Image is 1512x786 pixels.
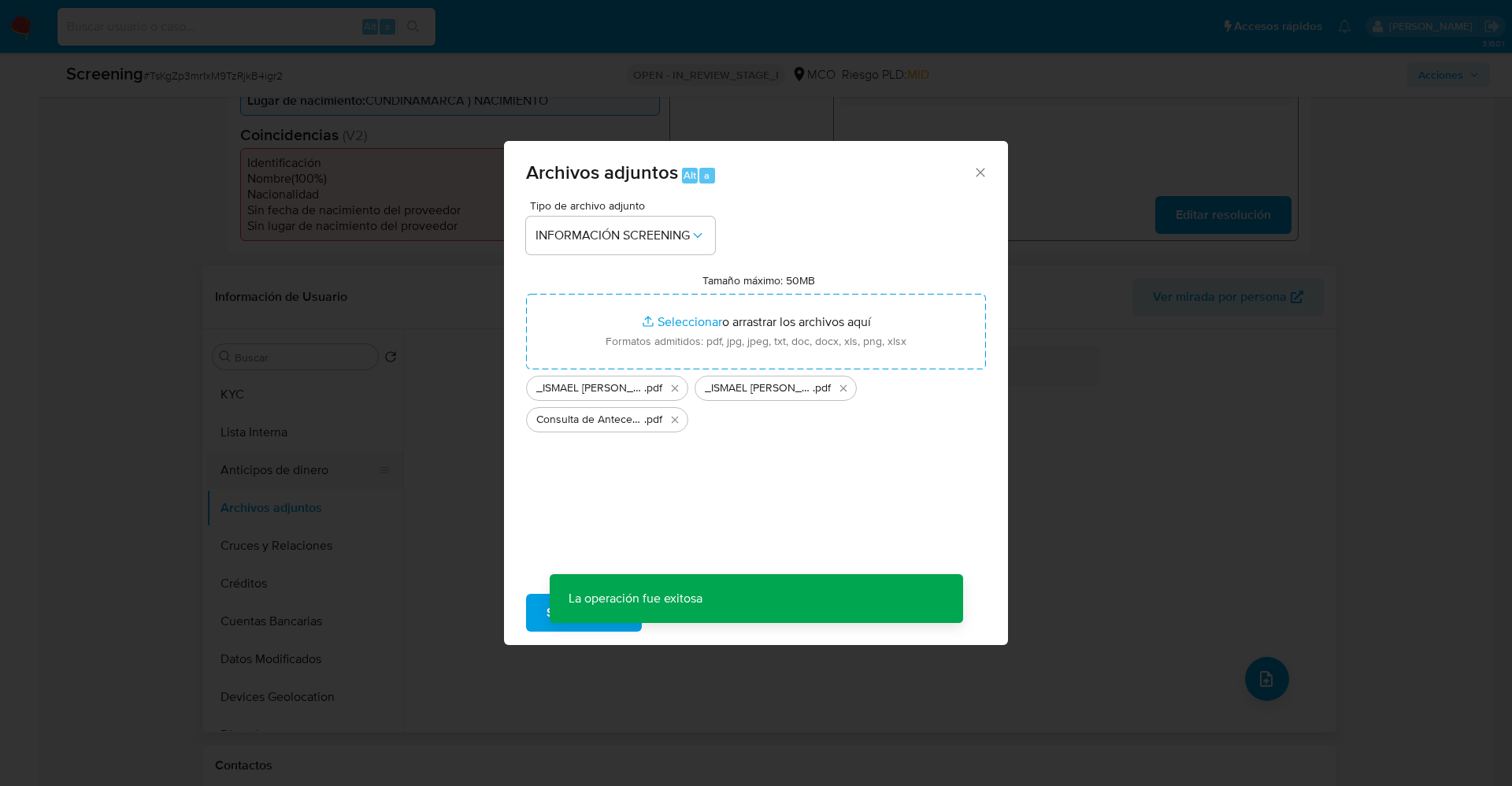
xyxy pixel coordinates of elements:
[834,379,853,398] button: Eliminar _ISMAEL FERNEY SOSA MATALLANA_ - Buscar con Google.pdf
[644,380,662,396] span: .pdf
[665,410,684,429] button: Eliminar Consulta de Antecedentes.pdf
[684,168,696,183] span: Alt
[704,168,710,183] span: a
[813,380,831,396] span: .pdf
[702,273,815,287] label: Tamaño máximo: 50MB
[644,412,662,428] span: .pdf
[973,165,987,179] button: Cerrar
[530,200,719,211] span: Tipo de archivo adjunto
[705,380,813,396] span: _ISMAEL [PERSON_NAME] - Buscar con Google
[526,594,642,632] button: Subir archivo
[547,595,621,630] span: Subir archivo
[526,369,986,432] ul: Archivos seleccionados
[526,158,678,186] span: Archivos adjuntos
[669,595,720,630] span: Cancelar
[535,228,690,243] span: INFORMACIÓN SCREENING
[665,379,684,398] button: Eliminar _ISMAEL FERNEY SOSA MATALLANA_ lavado de dinero - Buscar con Google.pdf
[536,412,644,428] span: Consulta de Antecedentes
[550,574,721,623] p: La operación fue exitosa
[526,217,715,254] button: INFORMACIÓN SCREENING
[536,380,644,396] span: _ISMAEL [PERSON_NAME] lavado de dinero - Buscar con Google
